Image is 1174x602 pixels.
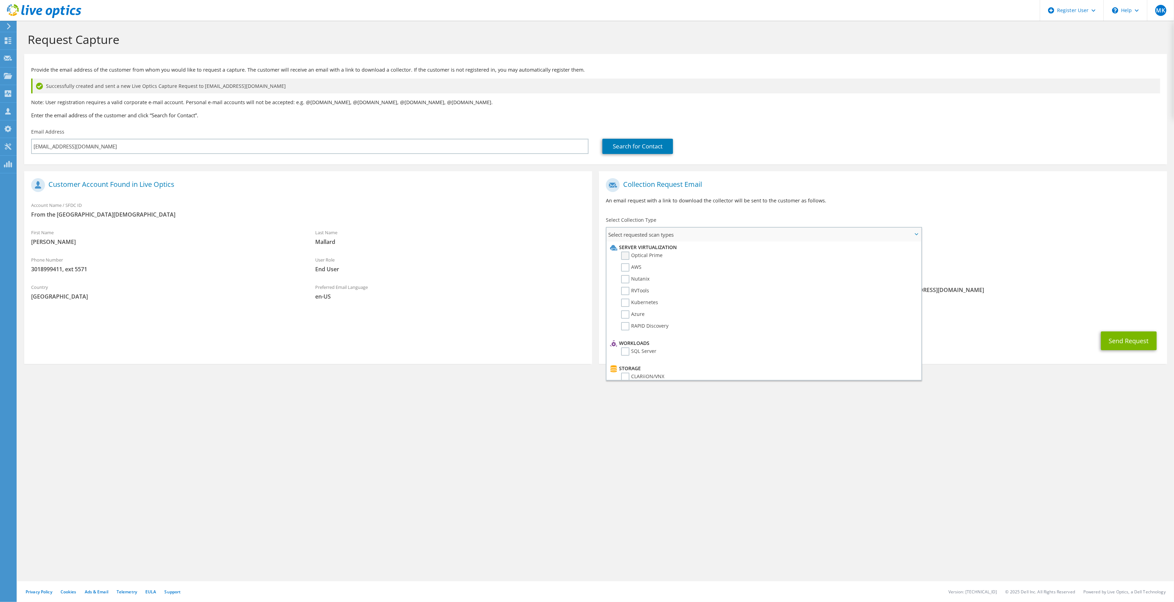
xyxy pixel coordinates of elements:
h1: Collection Request Email [606,178,1156,192]
span: [GEOGRAPHIC_DATA] [31,293,301,300]
label: Select Collection Type [606,217,656,224]
a: Privacy Policy [26,589,52,595]
div: To [599,273,883,297]
div: Last Name [308,225,592,249]
span: en-US [315,293,585,300]
li: Server Virtualization [608,243,917,252]
div: CC & Reply To [599,301,1167,325]
label: Email Address [31,128,64,135]
li: Powered by Live Optics, a Dell Technology [1083,589,1166,595]
label: Optical Prime [621,252,663,260]
div: Account Name / SFDC ID [24,198,592,222]
span: Successfully created and sent a new Live Optics Capture Request to [EMAIL_ADDRESS][DOMAIN_NAME] [46,82,286,90]
div: Preferred Email Language [308,280,592,304]
div: Phone Number [24,253,308,276]
label: Kubernetes [621,299,658,307]
h1: Request Capture [28,32,1160,47]
svg: \n [1112,7,1118,13]
li: © 2025 Dell Inc. All Rights Reserved [1005,589,1075,595]
p: Note: User registration requires a valid corporate e-mail account. Personal e-mail accounts will ... [31,99,1160,106]
span: Mallard [315,238,585,246]
div: First Name [24,225,308,249]
label: CLARiiON/VNX [621,373,664,381]
span: [PERSON_NAME] [31,238,301,246]
label: SQL Server [621,347,656,356]
span: 3018999411, ext 5571 [31,265,301,273]
div: Requested Collections [599,244,1167,270]
div: Sender & From [883,273,1167,297]
a: Ads & Email [85,589,108,595]
label: Azure [621,310,645,319]
label: RVTools [621,287,649,295]
span: MK [1155,5,1166,16]
div: Country [24,280,308,304]
span: End User [315,265,585,273]
h3: Enter the email address of the customer and click “Search for Contact”. [31,111,1160,119]
div: User Role [308,253,592,276]
label: RAPID Discovery [621,322,668,330]
a: EULA [145,589,156,595]
h1: Customer Account Found in Live Optics [31,178,582,192]
p: An email request with a link to download the collector will be sent to the customer as follows. [606,197,1160,204]
span: [EMAIL_ADDRESS][DOMAIN_NAME] [890,286,1160,294]
li: Workloads [608,339,917,347]
label: Nutanix [621,275,649,283]
button: Send Request [1101,331,1157,350]
p: Provide the email address of the customer from whom you would like to request a capture. The cust... [31,66,1160,74]
a: Search for Contact [602,139,673,154]
span: From the [GEOGRAPHIC_DATA][DEMOGRAPHIC_DATA] [31,211,585,218]
span: Select requested scan types [607,228,921,241]
a: Cookies [61,589,76,595]
li: Storage [608,364,917,373]
a: Support [164,589,181,595]
a: Telemetry [117,589,137,595]
li: Version: [TECHNICAL_ID] [948,589,997,595]
label: AWS [621,263,641,272]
